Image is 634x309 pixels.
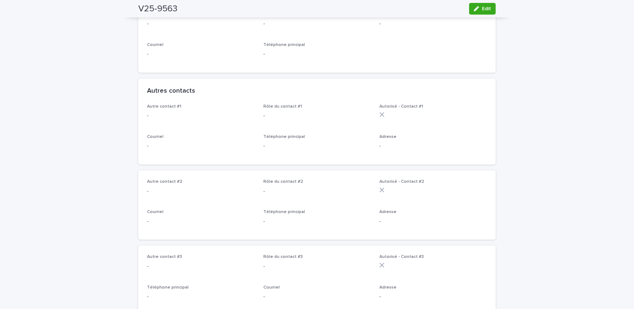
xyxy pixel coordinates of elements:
span: Edit [482,6,491,11]
span: Rôle du contact #3 [263,255,303,259]
p: - [263,112,371,120]
p: - [147,142,255,150]
span: Adresse [379,285,397,290]
span: Téléphone principal [147,285,189,290]
p: - [263,50,371,58]
p: - [263,20,371,28]
span: Rôle du contact #1 [263,104,302,109]
h2: Autres contacts [147,87,195,95]
span: Rôle du contact #2 [263,179,303,184]
span: Téléphone principal [263,210,305,214]
p: - [147,218,255,225]
p: - [147,112,255,120]
span: Courriel [147,43,163,47]
p: - [379,293,487,301]
p: - [263,142,371,150]
p: - [263,263,371,270]
span: Autre contact #1 [147,104,181,109]
p: - [263,218,371,225]
h2: V25-9563 [138,4,177,14]
span: Autorisé - Contact #3 [379,255,424,259]
span: Courriel [263,285,280,290]
p: - [147,50,255,58]
p: - [379,20,487,28]
span: Téléphone principal [263,43,305,47]
span: Adresse [379,210,397,214]
button: Edit [469,3,496,15]
span: Adresse [379,135,397,139]
p: - [147,263,255,270]
span: Autre contact #3 [147,255,182,259]
span: Autorisé - Contact #2 [379,179,424,184]
p: - [263,293,371,301]
p: - [147,20,255,28]
span: Autre contact #2 [147,179,182,184]
span: Courriel [147,135,163,139]
p: - [147,188,255,195]
span: Téléphone principal [263,135,305,139]
span: Autorisé - Contact #1 [379,104,423,109]
span: Courriel [147,210,163,214]
p: - [379,218,487,225]
p: - [379,142,487,150]
p: - [147,293,255,301]
p: - [263,188,371,195]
